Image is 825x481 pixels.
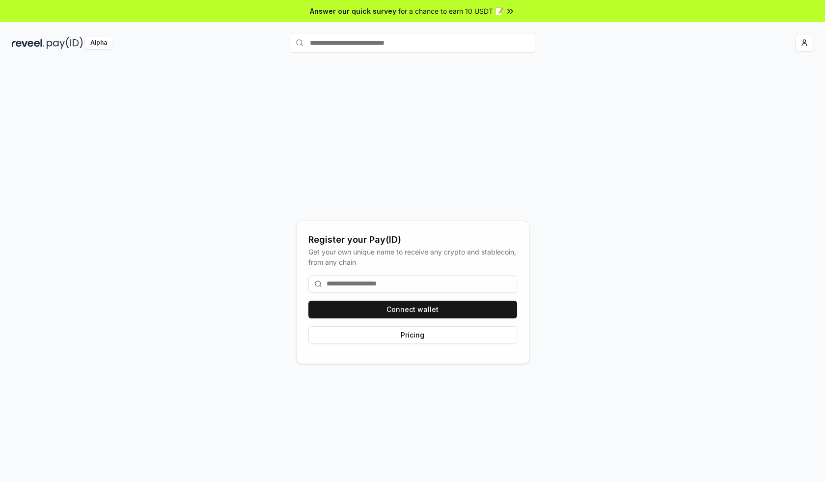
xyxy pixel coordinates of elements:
[85,37,112,49] div: Alpha
[47,37,83,49] img: pay_id
[308,301,517,318] button: Connect wallet
[308,233,517,247] div: Register your Pay(ID)
[398,6,503,16] span: for a chance to earn 10 USDT 📝
[12,37,45,49] img: reveel_dark
[308,326,517,344] button: Pricing
[310,6,396,16] span: Answer our quick survey
[308,247,517,267] div: Get your own unique name to receive any crypto and stablecoin, from any chain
